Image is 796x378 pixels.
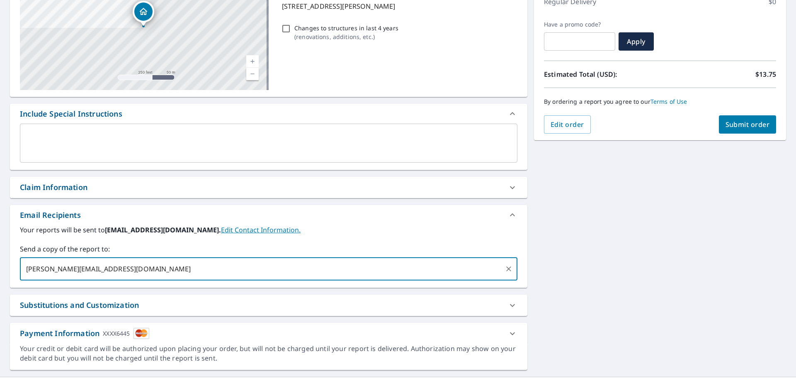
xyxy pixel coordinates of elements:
label: Send a copy of the report to: [20,244,517,254]
div: Email Recipients [20,210,81,221]
button: Clear [503,263,514,275]
p: [STREET_ADDRESS][PERSON_NAME] [282,1,514,11]
div: Claim Information [10,177,527,198]
a: Terms of Use [650,98,687,105]
p: $13.75 [755,69,776,79]
p: ( renovations, additions, etc. ) [294,32,398,41]
span: Apply [625,37,647,46]
label: Have a promo code? [544,21,615,28]
button: Submit order [719,115,777,134]
span: Edit order [551,120,584,129]
button: Apply [619,32,654,51]
div: Include Special Instructions [20,108,122,119]
label: Your reports will be sent to [20,225,517,235]
p: Estimated Total (USD): [544,69,660,79]
p: Changes to structures in last 4 years [294,24,398,32]
a: EditContactInfo [221,225,301,234]
div: Claim Information [20,182,87,193]
div: Payment Information [20,328,149,339]
div: Payment InformationXXXX6445cardImage [10,323,527,344]
div: Substitutions and Customization [20,300,139,311]
div: Email Recipients [10,205,527,225]
a: Current Level 17, Zoom In [246,55,259,68]
button: Edit order [544,115,591,134]
span: Submit order [726,120,770,129]
img: cardImage [133,328,149,339]
div: Substitutions and Customization [10,295,527,316]
div: XXXX6445 [103,328,130,339]
p: By ordering a report you agree to our [544,98,776,105]
div: Dropped pin, building 1, Residential property, 438 N Sappington Rd Saint Louis, MO 63122 [133,1,154,27]
b: [EMAIL_ADDRESS][DOMAIN_NAME]. [105,225,221,234]
a: Current Level 17, Zoom Out [246,68,259,80]
div: Include Special Instructions [10,104,527,124]
div: Your credit or debit card will be authorized upon placing your order, but will not be charged unt... [20,344,517,363]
